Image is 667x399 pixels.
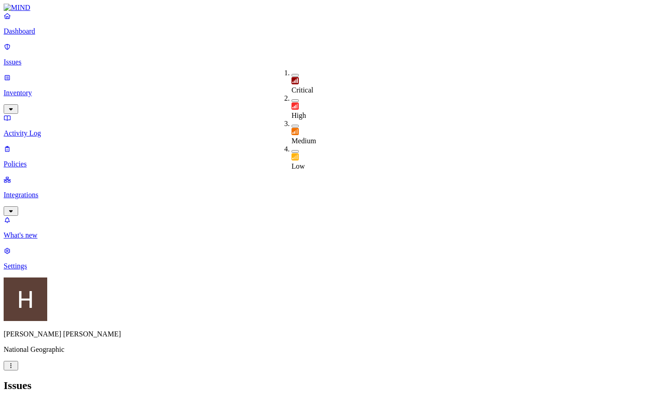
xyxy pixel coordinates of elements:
img: severity-critical [292,77,299,84]
p: Integrations [4,191,663,199]
span: Low [292,162,305,170]
p: Dashboard [4,27,663,35]
p: National Geographic [4,345,663,354]
a: Inventory [4,73,663,112]
p: [PERSON_NAME] [PERSON_NAME] [4,330,663,338]
a: Integrations [4,175,663,214]
span: High [292,112,306,119]
a: Issues [4,43,663,66]
a: Policies [4,145,663,168]
p: Policies [4,160,663,168]
p: Inventory [4,89,663,97]
img: MIND [4,4,30,12]
p: Settings [4,262,663,270]
p: Activity Log [4,129,663,137]
a: Activity Log [4,114,663,137]
img: Henderson Jones [4,277,47,321]
p: Issues [4,58,663,66]
img: severity-medium [292,128,299,135]
img: severity-low [292,153,299,161]
a: MIND [4,4,663,12]
img: severity-high [292,102,299,110]
p: What's new [4,231,663,239]
span: Critical [292,86,313,94]
a: What's new [4,216,663,239]
span: Medium [292,137,316,145]
h2: Issues [4,380,663,392]
a: Dashboard [4,12,663,35]
a: Settings [4,247,663,270]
